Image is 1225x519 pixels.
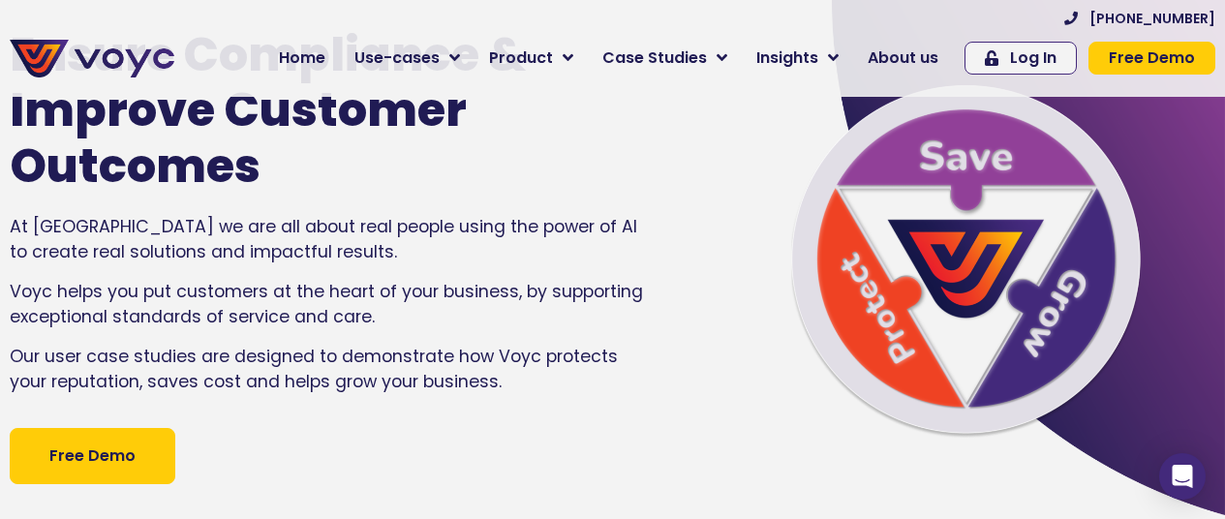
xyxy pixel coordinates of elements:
[756,46,818,70] span: Insights
[279,46,325,70] span: Home
[340,39,475,77] a: Use-cases
[354,46,440,70] span: Use-cases
[868,46,938,70] span: About us
[475,39,588,77] a: Product
[853,39,953,77] a: About us
[264,39,340,77] a: Home
[1089,12,1215,25] span: [PHONE_NUMBER]
[1109,50,1195,66] span: Free Demo
[602,46,707,70] span: Case Studies
[1088,42,1215,75] a: Free Demo
[588,39,742,77] a: Case Studies
[10,428,175,484] a: Free Demo
[49,444,136,468] span: Free Demo
[10,40,174,77] img: voyc-full-logo
[10,27,595,195] h1: Ensure Compliance & Improve Customer Outcomes
[489,46,553,70] span: Product
[1064,12,1215,25] a: [PHONE_NUMBER]
[742,39,853,77] a: Insights
[10,214,653,265] p: At [GEOGRAPHIC_DATA] we are all about real people using the power of AI to create real solutions ...
[10,279,653,330] p: Voyc helps you put customers at the heart of your business, by supporting exceptional standards o...
[10,344,653,395] p: Our user case studies are designed to demonstrate how Voyc protects your reputation, saves cost a...
[965,42,1077,75] a: Log In
[1010,50,1057,66] span: Log In
[1159,453,1206,500] div: Open Intercom Messenger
